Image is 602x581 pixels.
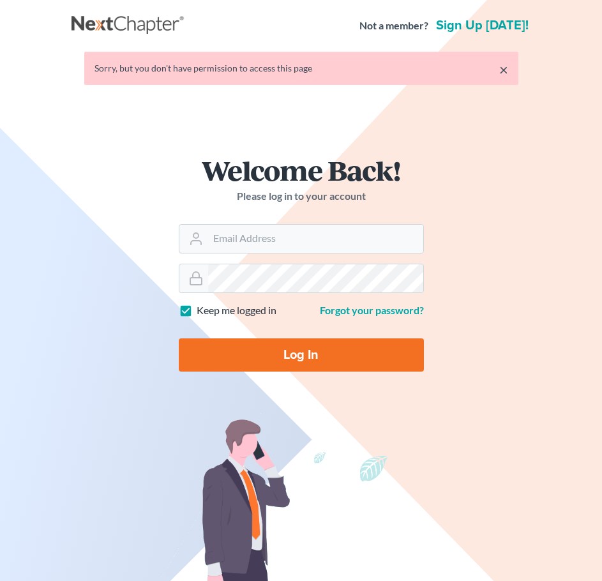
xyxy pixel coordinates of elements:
[197,303,276,318] label: Keep me logged in
[359,19,428,33] strong: Not a member?
[179,156,424,184] h1: Welcome Back!
[208,225,423,253] input: Email Address
[433,19,531,32] a: Sign up [DATE]!
[94,62,508,75] div: Sorry, but you don't have permission to access this page
[499,62,508,77] a: ×
[179,338,424,372] input: Log In
[320,304,424,316] a: Forgot your password?
[179,189,424,204] p: Please log in to your account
